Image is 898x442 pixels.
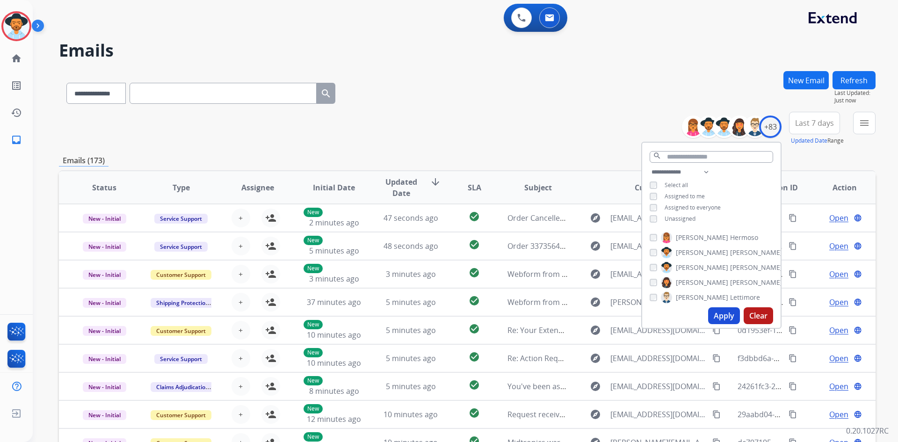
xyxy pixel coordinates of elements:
[730,278,782,287] span: [PERSON_NAME]
[304,376,323,385] p: New
[854,382,862,391] mat-icon: language
[738,325,880,335] span: 0d1953ef-12ed-4d45-bf78-81ea16c83ab3
[469,267,480,278] mat-icon: check_circle
[384,213,438,223] span: 47 seconds ago
[386,297,436,307] span: 5 minutes ago
[789,214,797,222] mat-icon: content_copy
[829,268,848,280] span: Open
[320,88,332,99] mat-icon: search
[265,325,276,336] mat-icon: person_add
[307,330,361,340] span: 10 minutes ago
[307,414,361,424] span: 12 minutes ago
[151,270,211,280] span: Customer Support
[730,248,782,257] span: [PERSON_NAME]
[854,214,862,222] mat-icon: language
[829,353,848,364] span: Open
[712,382,721,391] mat-icon: content_copy
[708,307,740,324] button: Apply
[665,215,695,223] span: Unassigned
[610,409,707,420] span: [EMAIL_ADDRESS][DOMAIN_NAME]
[151,410,211,420] span: Customer Support
[265,381,276,392] mat-icon: person_add
[610,381,707,392] span: [EMAIL_ADDRESS][DOMAIN_NAME]
[854,354,862,362] mat-icon: language
[610,353,707,364] span: [EMAIL_ADDRESS][DOMAIN_NAME]
[469,295,480,306] mat-icon: check_circle
[83,214,126,224] span: New - Initial
[469,351,480,362] mat-icon: check_circle
[59,41,876,60] h2: Emails
[309,246,359,256] span: 5 minutes ago
[759,116,782,138] div: +83
[829,297,848,308] span: Open
[304,404,323,413] p: New
[829,212,848,224] span: Open
[507,353,873,363] span: Re: Action Required: You've been assigned a new service order: f350deab-1b7d-4e9c-a93d-a96997f9c247
[854,326,862,334] mat-icon: language
[676,293,728,302] span: [PERSON_NAME]
[783,71,829,89] button: New Email
[469,211,480,222] mat-icon: check_circle
[265,297,276,308] mat-icon: person_add
[384,409,438,420] span: 10 minutes ago
[173,182,190,193] span: Type
[239,409,243,420] span: +
[265,353,276,364] mat-icon: person_add
[635,182,671,193] span: Customer
[789,354,797,362] mat-icon: content_copy
[469,323,480,334] mat-icon: check_circle
[610,212,707,224] span: [EMAIL_ADDRESS][DOMAIN_NAME]
[738,381,875,391] span: 24261fc3-2a97-4604-856a-cf4df27caa5a
[791,137,827,145] button: Updated Date
[239,240,243,252] span: +
[730,233,758,242] span: Hermoso
[859,117,870,129] mat-icon: menu
[386,325,436,335] span: 5 minutes ago
[151,298,215,308] span: Shipping Protection
[789,382,797,391] mat-icon: content_copy
[834,97,876,104] span: Just now
[232,377,250,396] button: +
[92,182,116,193] span: Status
[846,425,889,436] p: 0.20.1027RC
[469,379,480,391] mat-icon: check_circle
[854,270,862,278] mat-icon: language
[524,182,552,193] span: Subject
[829,240,848,252] span: Open
[590,353,601,364] mat-icon: explore
[239,297,243,308] span: +
[380,176,423,199] span: Updated Date
[829,381,848,392] span: Open
[744,307,773,324] button: Clear
[469,239,480,250] mat-icon: check_circle
[304,208,323,217] p: New
[738,409,883,420] span: 29aabd04-ab80-479a-9855-d90fb9284d0d
[3,13,29,39] img: avatar
[610,297,707,308] span: [PERSON_NAME][EMAIL_ADDRESS][DOMAIN_NAME]
[239,325,243,336] span: +
[304,236,323,245] p: New
[154,214,208,224] span: Service Support
[304,264,323,273] p: New
[309,386,359,396] span: 8 minutes ago
[386,269,436,279] span: 3 minutes ago
[789,242,797,250] mat-icon: content_copy
[712,326,721,334] mat-icon: content_copy
[590,409,601,420] mat-icon: explore
[610,240,707,252] span: [EMAIL_ADDRESS][DOMAIN_NAME]
[232,293,250,312] button: +
[307,358,361,368] span: 10 minutes ago
[239,353,243,364] span: +
[833,71,876,89] button: Refresh
[151,382,215,392] span: Claims Adjudication
[712,410,721,419] mat-icon: content_copy
[590,240,601,252] mat-icon: explore
[430,176,441,188] mat-icon: arrow_downward
[11,80,22,91] mat-icon: list_alt
[309,274,359,284] span: 3 minutes ago
[665,203,721,211] span: Assigned to everyone
[789,410,797,419] mat-icon: content_copy
[791,137,844,145] span: Range
[789,298,797,306] mat-icon: content_copy
[610,268,707,280] span: [EMAIL_ADDRESS][DOMAIN_NAME]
